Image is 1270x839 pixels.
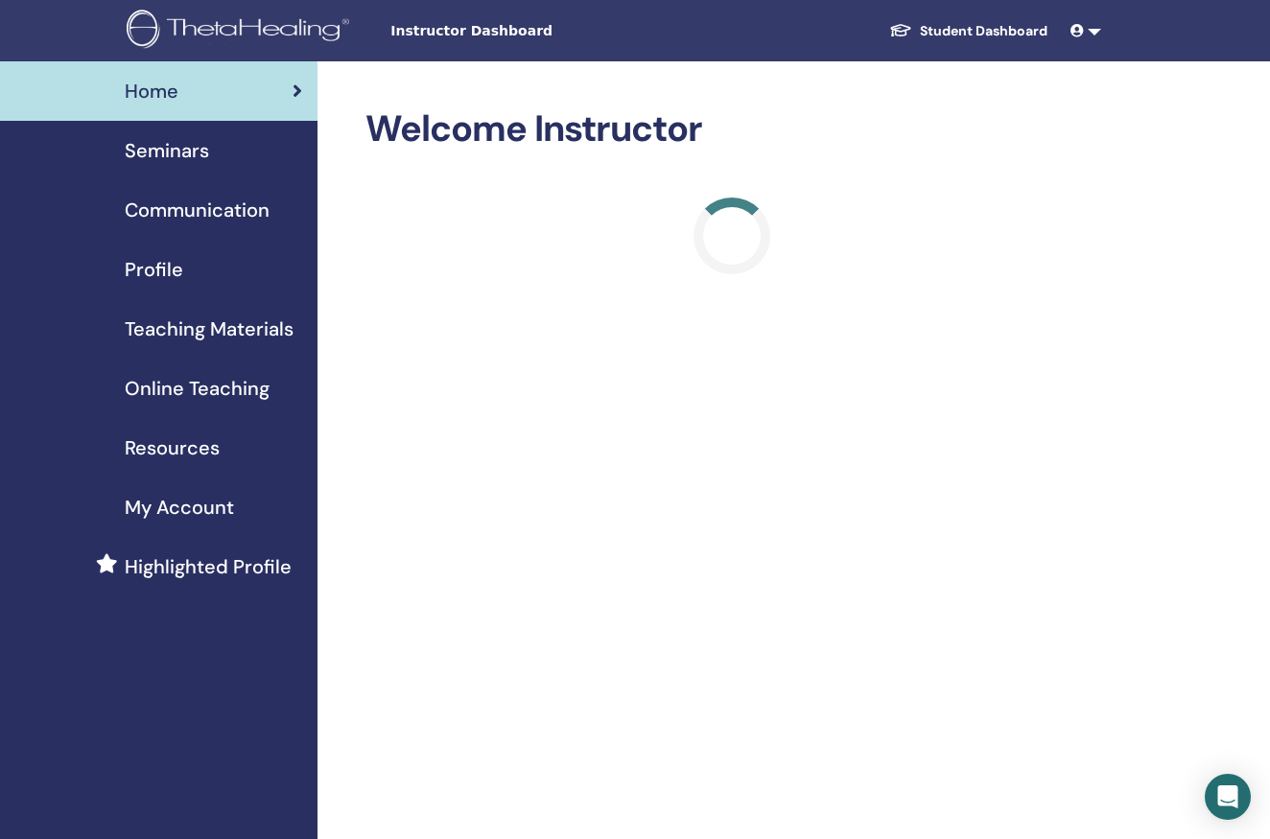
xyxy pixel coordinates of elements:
[125,77,178,105] span: Home
[125,255,183,284] span: Profile
[127,10,356,53] img: logo.png
[125,433,220,462] span: Resources
[1205,774,1251,820] div: Open Intercom Messenger
[125,136,209,165] span: Seminars
[889,22,912,38] img: graduation-cap-white.svg
[874,13,1063,49] a: Student Dashboard
[125,196,270,224] span: Communication
[125,552,292,581] span: Highlighted Profile
[365,107,1097,151] h2: Welcome Instructor
[125,315,294,343] span: Teaching Materials
[390,21,678,41] span: Instructor Dashboard
[125,493,234,522] span: My Account
[125,374,270,403] span: Online Teaching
